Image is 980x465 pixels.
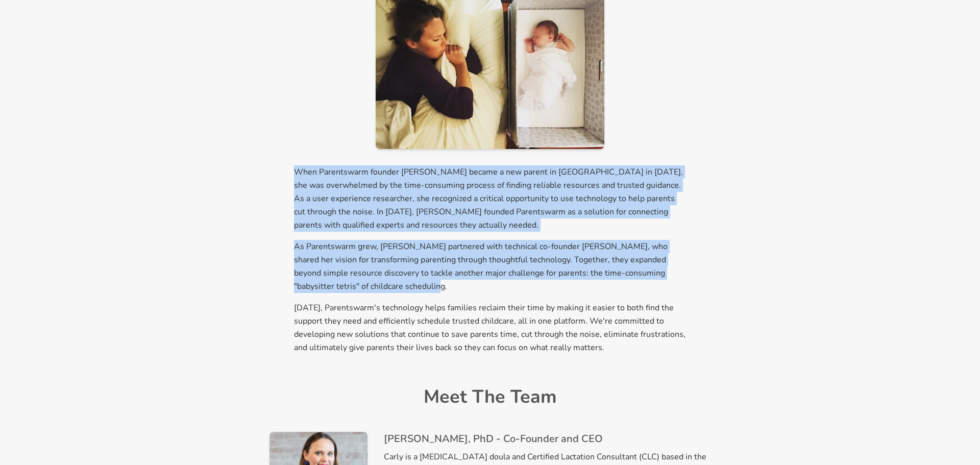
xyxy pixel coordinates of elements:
[384,432,710,446] h3: [PERSON_NAME], PhD - Co-Founder and CEO
[294,165,686,232] p: When Parentswarm founder [PERSON_NAME] became a new parent in [GEOGRAPHIC_DATA] in [DATE], she wa...
[294,301,686,354] p: [DATE], Parentswarm's technology helps families reclaim their time by making it easier to both fi...
[269,387,710,407] h2: Meet The Team
[294,240,686,293] p: As Parentswarm grew, [PERSON_NAME] partnered with technical co-founder [PERSON_NAME], who shared ...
